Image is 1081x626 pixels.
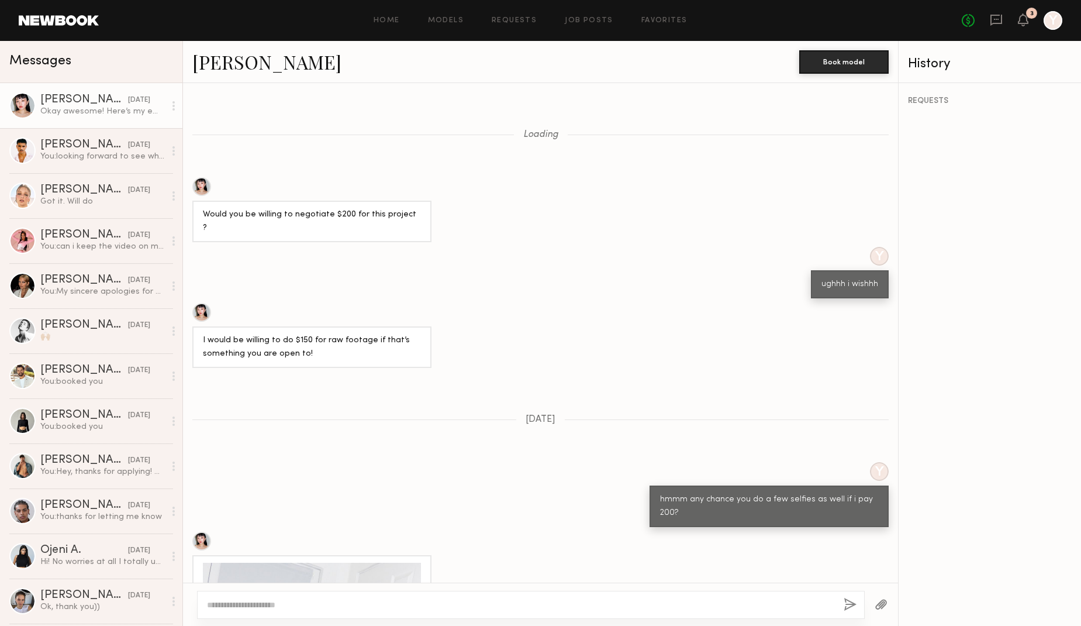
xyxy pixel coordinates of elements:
span: Messages [9,54,71,68]
div: hmmm any chance you do a few selfies as well if i pay 200? [660,493,878,520]
div: [PERSON_NAME] [40,590,128,601]
div: [PERSON_NAME] [40,184,128,196]
a: Y [1044,11,1062,30]
div: You: thanks for letting me know [40,511,165,522]
a: Favorites [641,17,688,25]
div: [DATE] [128,230,150,241]
div: I would be willing to do $150 for raw footage if that’s something you are open to! [203,334,421,361]
span: [DATE] [526,415,555,425]
a: Requests [492,17,537,25]
div: [DATE] [128,275,150,286]
div: 3 [1030,11,1034,17]
div: You: looking forward to see what you creates [40,151,165,162]
div: Would you be willing to negotiate $200 for this project ? [203,208,421,235]
div: Got it. Will do [40,196,165,207]
div: Ok, thank you)) [40,601,165,613]
div: [PERSON_NAME] [40,410,128,421]
div: You: Hey, thanks for applying! We think you’re going to be a great fit. Just want to make sure yo... [40,466,165,477]
a: Job Posts [565,17,613,25]
a: Book model [799,56,889,66]
div: You: My sincere apologies for my outrageously late response! Would you still like to work together? [40,286,165,297]
div: Ojeni A. [40,545,128,556]
div: [DATE] [128,590,150,601]
div: REQUESTS [908,97,1072,105]
div: [DATE] [128,185,150,196]
div: [PERSON_NAME] [40,364,128,376]
div: [DATE] [128,320,150,331]
div: [DATE] [128,455,150,466]
div: You: booked you [40,421,165,432]
div: [DATE] [128,410,150,421]
div: Hi! No worries at all I totally understand :) yes I’m still open to working together! [40,556,165,567]
div: You: can i keep the video on my iinstagram feed though ? [40,241,165,252]
div: [PERSON_NAME] [40,139,128,151]
div: Okay awesome! Here’s my email: [EMAIL_ADDRESS][DOMAIN_NAME] Let me know the next steps we can tak... [40,106,165,117]
div: [PERSON_NAME] [40,500,128,511]
a: [PERSON_NAME] [192,49,341,74]
div: [PERSON_NAME] [40,94,128,106]
div: [DATE] [128,140,150,151]
div: [DATE] [128,500,150,511]
button: Book model [799,50,889,74]
div: [PERSON_NAME] [40,229,128,241]
div: [DATE] [128,95,150,106]
div: [PERSON_NAME] [40,274,128,286]
a: Home [374,17,400,25]
div: [DATE] [128,545,150,556]
div: [PERSON_NAME] [40,319,128,331]
span: Loading [523,130,558,140]
div: 🙌🏼 [40,331,165,342]
a: Models [428,17,464,25]
div: [DATE] [128,365,150,376]
div: You: booked you [40,376,165,387]
div: History [908,57,1072,71]
div: [PERSON_NAME] [40,455,128,466]
div: ughhh i wishhh [821,278,878,291]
